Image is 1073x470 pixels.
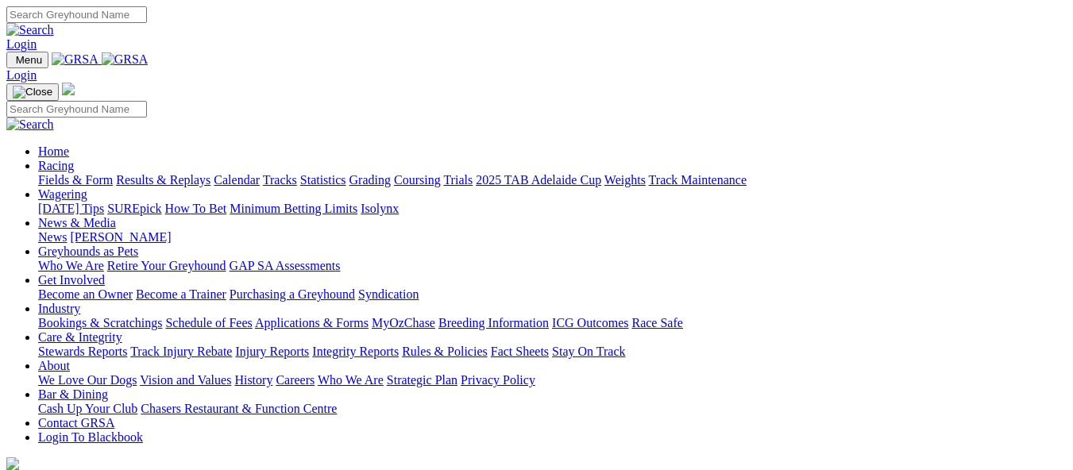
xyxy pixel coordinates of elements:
[130,345,232,358] a: Track Injury Rebate
[491,345,549,358] a: Fact Sheets
[402,345,488,358] a: Rules & Policies
[102,52,149,67] img: GRSA
[387,373,457,387] a: Strategic Plan
[165,202,227,215] a: How To Bet
[6,23,54,37] img: Search
[230,259,341,272] a: GAP SA Assessments
[461,373,535,387] a: Privacy Policy
[631,316,682,329] a: Race Safe
[140,373,231,387] a: Vision and Values
[38,230,67,244] a: News
[38,202,1067,216] div: Wagering
[214,173,260,187] a: Calendar
[300,173,346,187] a: Statistics
[6,457,19,470] img: logo-grsa-white.png
[38,216,116,229] a: News & Media
[235,345,309,358] a: Injury Reports
[38,316,1067,330] div: Industry
[38,230,1067,245] div: News & Media
[6,6,147,23] input: Search
[13,86,52,98] img: Close
[38,144,69,158] a: Home
[38,345,1067,359] div: Care & Integrity
[165,316,252,329] a: Schedule of Fees
[107,259,226,272] a: Retire Your Greyhound
[263,173,297,187] a: Tracks
[38,245,138,258] a: Greyhounds as Pets
[38,402,1067,416] div: Bar & Dining
[38,373,137,387] a: We Love Our Dogs
[38,273,105,287] a: Get Involved
[6,118,54,132] img: Search
[38,373,1067,387] div: About
[38,159,74,172] a: Racing
[38,416,114,430] a: Contact GRSA
[107,202,161,215] a: SUREpick
[318,373,384,387] a: Who We Are
[649,173,747,187] a: Track Maintenance
[6,68,37,82] a: Login
[349,173,391,187] a: Grading
[38,345,127,358] a: Stewards Reports
[38,173,113,187] a: Fields & Form
[230,202,357,215] a: Minimum Betting Limits
[552,316,628,329] a: ICG Outcomes
[358,287,419,301] a: Syndication
[38,430,143,444] a: Login To Blackbook
[38,302,80,315] a: Industry
[276,373,315,387] a: Careers
[16,54,42,66] span: Menu
[438,316,549,329] a: Breeding Information
[255,316,369,329] a: Applications & Forms
[6,83,59,101] button: Toggle navigation
[116,173,210,187] a: Results & Replays
[136,287,226,301] a: Become a Trainer
[141,402,337,415] a: Chasers Restaurant & Function Centre
[38,402,137,415] a: Cash Up Your Club
[38,202,104,215] a: [DATE] Tips
[38,359,70,372] a: About
[394,173,441,187] a: Coursing
[443,173,473,187] a: Trials
[230,287,355,301] a: Purchasing a Greyhound
[476,173,601,187] a: 2025 TAB Adelaide Cup
[38,330,122,344] a: Care & Integrity
[604,173,646,187] a: Weights
[312,345,399,358] a: Integrity Reports
[38,287,1067,302] div: Get Involved
[361,202,399,215] a: Isolynx
[52,52,98,67] img: GRSA
[38,316,162,329] a: Bookings & Scratchings
[6,37,37,51] a: Login
[372,316,435,329] a: MyOzChase
[38,187,87,201] a: Wagering
[38,173,1067,187] div: Racing
[38,287,133,301] a: Become an Owner
[38,259,1067,273] div: Greyhounds as Pets
[6,101,147,118] input: Search
[38,259,104,272] a: Who We Are
[62,83,75,95] img: logo-grsa-white.png
[38,387,108,401] a: Bar & Dining
[70,230,171,244] a: [PERSON_NAME]
[6,52,48,68] button: Toggle navigation
[234,373,272,387] a: History
[552,345,625,358] a: Stay On Track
